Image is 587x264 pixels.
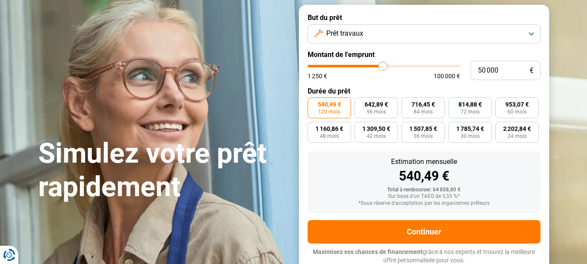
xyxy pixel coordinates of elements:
[362,126,390,132] span: 1 309,50 €
[315,170,534,183] div: 540,49 €
[409,126,437,132] span: 1 507,85 €
[318,109,340,114] span: 120 mois
[315,187,534,193] div: Total à rembourser: 64 858,80 €
[365,101,388,107] span: 642,89 €
[313,248,423,255] span: Maximisez vos chances de financement
[315,194,534,200] div: Sur base d'un TAEG de 5,55 %*
[315,158,534,165] div: Estimation mensuelle
[308,73,327,79] span: 1 250 €
[461,134,480,139] span: 30 mois
[318,101,341,107] span: 540,49 €
[434,73,460,79] span: 100 000 €
[315,201,534,207] div: *Sous réserve d'acceptation par les organismes prêteurs
[414,134,433,139] span: 36 mois
[456,126,484,132] span: 1 785,74 €
[308,50,541,59] label: Montant de l'emprunt
[461,109,480,114] span: 72 mois
[507,134,527,139] span: 24 mois
[308,220,541,244] button: Continuer
[367,134,386,139] span: 42 mois
[411,101,435,107] span: 716,45 €
[507,109,527,114] span: 60 mois
[320,134,339,139] span: 48 mois
[414,109,433,114] span: 84 mois
[315,126,343,132] span: 1 160,86 €
[458,101,482,107] span: 814,88 €
[308,87,541,95] label: Durée du prêt
[503,126,531,132] span: 2 202,84 €
[326,29,363,38] span: Prêt travaux
[367,109,386,114] span: 96 mois
[308,24,541,43] button: Prêt travaux
[308,13,541,22] label: But du prêt
[505,101,529,107] span: 953,07 €
[530,67,534,74] span: €
[38,137,289,204] h1: Simulez votre prêt rapidement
